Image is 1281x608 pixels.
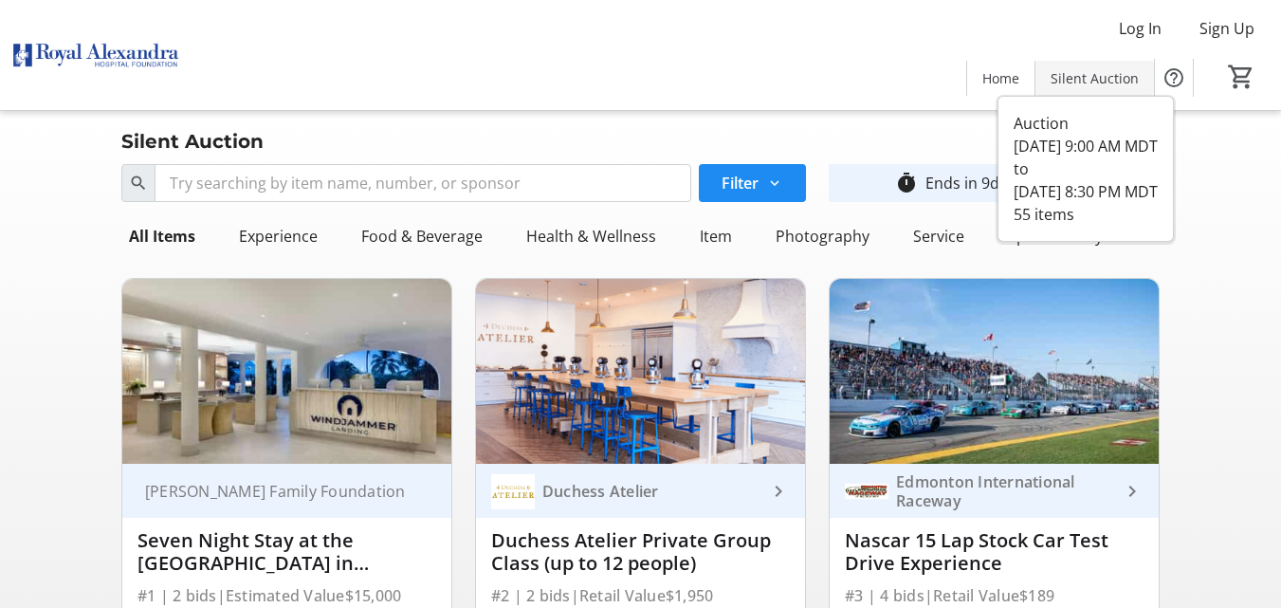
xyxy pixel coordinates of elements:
[137,482,413,501] div: [PERSON_NAME] Family Foundation
[699,164,806,202] button: Filter
[845,529,1144,575] div: Nascar 15 Lap Stock Car Test Drive Experience
[155,164,691,202] input: Try searching by item name, number, or sponsor
[1051,68,1139,88] span: Silent Auction
[982,68,1019,88] span: Home
[1014,135,1158,157] div: [DATE] 9:00 AM MDT
[692,217,740,255] div: Item
[1014,180,1158,203] div: [DATE] 8:30 PM MDT
[519,217,664,255] div: Health & Wellness
[830,464,1159,518] a: Edmonton International RacewayEdmonton International Raceway
[888,472,1121,510] div: Edmonton International Raceway
[1184,13,1270,44] button: Sign Up
[767,480,790,503] mat-icon: keyboard_arrow_right
[830,279,1159,464] img: Nascar 15 Lap Stock Car Test Drive Experience
[967,61,1034,96] a: Home
[476,279,805,464] img: Duchess Atelier Private Group Class (up to 12 people)
[1014,203,1158,226] div: 55 items
[1199,17,1254,40] span: Sign Up
[110,126,275,157] div: Silent Auction
[231,217,325,255] div: Experience
[1121,480,1144,503] mat-icon: keyboard_arrow_right
[121,217,203,255] div: All Items
[906,217,972,255] div: Service
[11,8,180,102] img: Royal Alexandra Hospital Foundation's Logo
[354,217,490,255] div: Food & Beverage
[137,529,436,575] div: Seven Night Stay at the [GEOGRAPHIC_DATA] in [GEOGRAPHIC_DATA][PERSON_NAME] + $5K Travel Voucher
[491,529,790,575] div: Duchess Atelier Private Group Class (up to 12 people)
[1224,60,1258,94] button: Cart
[1014,112,1158,135] div: Auction
[1104,13,1177,44] button: Log In
[535,482,767,501] div: Duchess Atelier
[722,172,759,194] span: Filter
[476,464,805,518] a: Duchess AtelierDuchess Atelier
[1155,59,1193,97] button: Help
[845,470,888,513] img: Edmonton International Raceway
[122,279,451,464] img: Seven Night Stay at the Windjammer Landing Resort in St. Lucia + $5K Travel Voucher
[925,172,1093,194] div: Ends in 9d 22h 23m 31s
[1119,17,1162,40] span: Log In
[1014,157,1158,180] div: to
[491,470,535,513] img: Duchess Atelier
[768,217,877,255] div: Photography
[895,172,918,194] mat-icon: timer_outline
[1035,61,1154,96] a: Silent Auction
